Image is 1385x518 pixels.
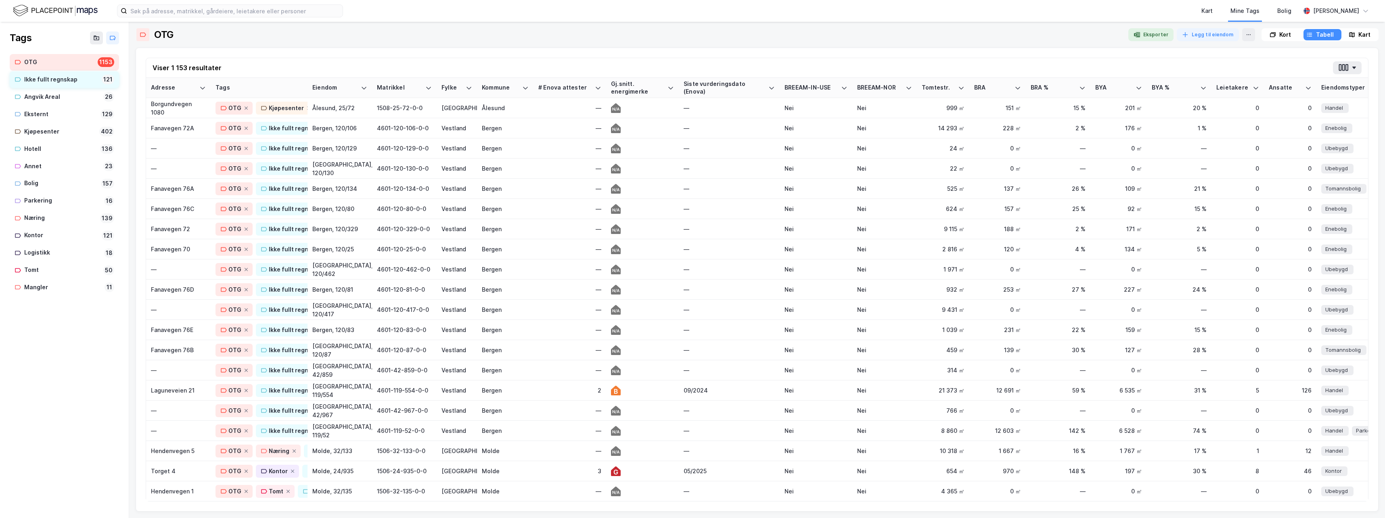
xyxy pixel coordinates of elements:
[922,104,964,112] div: 999 ㎡
[922,205,964,213] div: 624 ㎡
[151,100,206,117] div: Borgundvegen 1080
[377,285,432,294] div: 4601-120-81-0-0
[857,84,902,92] div: BREEAM-NOR
[1031,265,1086,274] div: —
[1031,225,1086,233] div: 2 %
[441,144,472,152] div: Vestland
[269,103,304,113] div: Kjøpesenter
[24,144,97,154] div: Hotell
[1313,6,1359,16] div: [PERSON_NAME]
[269,184,322,194] div: Ikke fullt regnskap
[228,123,241,133] div: OTG
[377,104,432,112] div: 1508-25-72-0-0
[1316,30,1334,40] div: Tabell
[377,245,432,253] div: 4601-120-25-0-0
[538,326,601,334] div: —
[1216,104,1259,112] div: 0
[974,225,1021,233] div: 188 ㎡
[151,326,206,334] div: Fanavegen 76E
[482,144,529,152] div: Bergen
[10,123,119,140] a: Kjøpesenter402
[1325,265,1348,274] span: Ubebygd
[1095,184,1142,193] div: 109 ㎡
[922,184,964,193] div: 525 ㎡
[611,80,664,95] div: Gj.snitt. energimerke
[482,285,529,294] div: Bergen
[269,325,322,335] div: Ikke fullt regnskap
[684,124,775,132] div: —
[10,71,119,88] a: Ikke fullt regnskap121
[24,92,100,102] div: Angvik Areal
[1269,305,1312,314] div: 0
[377,164,432,173] div: 4601-120-130-0-0
[482,265,529,274] div: Bergen
[1031,305,1086,314] div: —
[1216,305,1259,314] div: 0
[538,184,601,193] div: —
[1216,265,1259,274] div: 0
[1345,479,1385,518] iframe: Chat Widget
[1128,28,1174,41] button: Eksporter
[377,205,432,213] div: 4601-120-80-0-0
[857,104,912,112] div: Nei
[101,179,114,188] div: 157
[312,160,367,177] div: [GEOGRAPHIC_DATA], 120/130
[482,305,529,314] div: Bergen
[377,124,432,132] div: 4601-120-106-0-0
[269,244,322,254] div: Ikke fullt regnskap
[684,104,775,112] div: —
[1152,144,1207,152] div: —
[215,84,303,92] div: Tags
[228,144,241,153] div: OTG
[1269,104,1312,112] div: 0
[974,305,1021,314] div: 0 ㎡
[24,127,96,137] div: Kjøpesenter
[1216,225,1259,233] div: 0
[312,261,367,278] div: [GEOGRAPHIC_DATA], 120/462
[441,104,472,112] div: [GEOGRAPHIC_DATA]
[922,225,964,233] div: 9 115 ㎡
[922,124,964,132] div: 14 293 ㎡
[1152,285,1207,294] div: 24 %
[1216,144,1259,152] div: 0
[312,124,367,132] div: Bergen, 120/106
[684,245,775,253] div: —
[1095,285,1142,294] div: 227 ㎡
[974,164,1021,173] div: 0 ㎡
[1177,28,1239,41] button: Legg til eiendom
[857,124,912,132] div: Nei
[1269,124,1312,132] div: 0
[1325,144,1348,152] span: Ubebygd
[1031,184,1086,193] div: 26 %
[10,175,119,192] a: Bolig157
[482,245,529,253] div: Bergen
[1095,326,1142,334] div: 159 ㎡
[538,245,601,253] div: —
[857,225,912,233] div: Nei
[377,326,432,334] div: 4601-120-83-0-0
[974,184,1021,193] div: 137 ㎡
[1095,245,1142,253] div: 134 ㎡
[1095,164,1142,173] div: 0 ㎡
[151,265,206,274] div: —
[1269,84,1302,92] div: Ansatte
[24,161,100,171] div: Annet
[1325,184,1361,193] span: Tomannsbolig
[154,28,174,41] div: OTG
[441,84,462,92] div: Fylke
[482,104,529,112] div: Ålesund
[151,184,206,193] div: Fanavegen 76A
[1152,84,1197,92] div: BYA %
[538,144,601,152] div: —
[312,225,367,233] div: Bergen, 120/329
[269,204,322,214] div: Ikke fullt regnskap
[1031,164,1086,173] div: —
[1269,205,1312,213] div: 0
[228,325,241,335] div: OTG
[441,225,472,233] div: Vestland
[441,205,472,213] div: Vestland
[684,164,775,173] div: —
[269,144,322,153] div: Ikke fullt regnskap
[312,104,367,112] div: Ålesund, 25/72
[441,265,472,274] div: Vestland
